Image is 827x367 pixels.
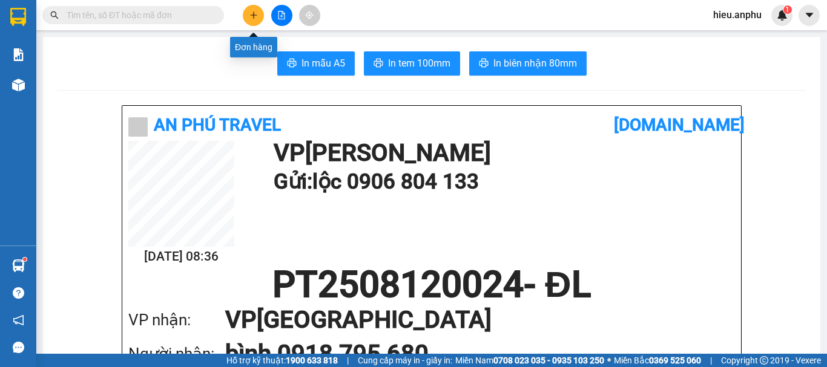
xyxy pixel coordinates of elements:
[128,267,735,303] h1: PT2508120024 - ĐL
[32,10,159,30] b: An Phú Travel
[71,60,271,126] h1: Gửi: lộc 0906 804 133
[305,11,314,19] span: aim
[364,51,460,76] button: printerIn tem 100mm
[703,7,771,22] span: hieu.anphu
[785,5,789,14] span: 1
[614,115,745,135] b: [DOMAIN_NAME]
[455,354,604,367] span: Miền Nam
[225,303,711,337] h1: VP [GEOGRAPHIC_DATA]
[614,354,701,367] span: Miền Bắc
[277,11,286,19] span: file-add
[493,356,604,365] strong: 0708 023 035 - 0935 103 250
[388,56,450,71] span: In tem 100mm
[286,356,338,365] strong: 1900 633 818
[277,51,355,76] button: printerIn mẫu A5
[128,342,225,366] div: Người nhận:
[301,56,345,71] span: In mẫu A5
[243,5,264,26] button: plus
[493,56,577,71] span: In biên nhận 80mm
[226,354,338,367] span: Hỗ trợ kỹ thuật:
[710,354,712,367] span: |
[154,115,281,135] b: An Phú Travel
[777,10,788,21] img: icon-new-feature
[10,8,26,26] img: logo-vxr
[358,354,452,367] span: Cung cấp máy in - giấy in:
[804,10,815,21] span: caret-down
[128,247,234,267] h2: [DATE] 08:36
[649,356,701,365] strong: 0369 525 060
[12,79,25,91] img: warehouse-icon
[13,314,24,326] span: notification
[274,165,729,198] h1: Gửi: lộc 0906 804 133
[347,354,349,367] span: |
[71,36,288,60] h1: VP [PERSON_NAME]
[67,8,209,22] input: Tìm tên, số ĐT hoặc mã đơn
[13,342,24,353] span: message
[607,358,611,363] span: ⚪️
[249,11,258,19] span: plus
[12,259,25,272] img: warehouse-icon
[12,48,25,61] img: solution-icon
[299,5,320,26] button: aim
[50,11,59,19] span: search
[274,141,729,165] h1: VP [PERSON_NAME]
[287,58,297,70] span: printer
[230,37,277,57] div: Đơn hàng
[469,51,587,76] button: printerIn biên nhận 80mm
[783,5,792,14] sup: 1
[13,287,24,299] span: question-circle
[128,308,225,333] div: VP nhận:
[479,58,489,70] span: printer
[23,258,27,261] sup: 1
[760,356,768,365] span: copyright
[374,58,383,70] span: printer
[799,5,820,26] button: caret-down
[271,5,292,26] button: file-add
